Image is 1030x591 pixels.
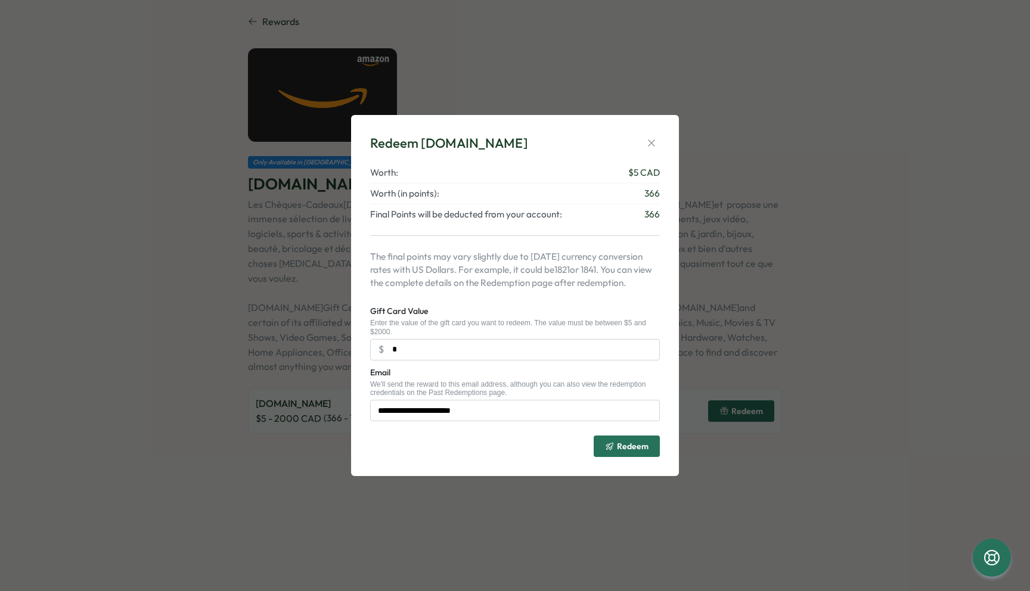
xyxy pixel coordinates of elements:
[644,187,660,200] span: 366
[370,187,439,200] span: Worth (in points):
[370,250,660,290] p: The final points may vary slightly due to [DATE] currency conversion rates with US Dollars. For e...
[370,305,428,318] label: Gift Card Value
[628,166,660,179] span: $ 5 CAD
[370,380,660,397] div: We'll send the reward to this email address, although you can also view the redemption credential...
[617,442,649,450] span: Redeem
[370,319,660,336] div: Enter the value of the gift card you want to redeem. The value must be between $5 and $2000.
[594,436,660,457] button: Redeem
[370,166,398,179] span: Worth:
[644,208,660,221] span: 366
[370,366,390,380] label: Email
[370,208,562,221] span: Final Points will be deducted from your account:
[370,134,528,153] div: Redeem [DOMAIN_NAME]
